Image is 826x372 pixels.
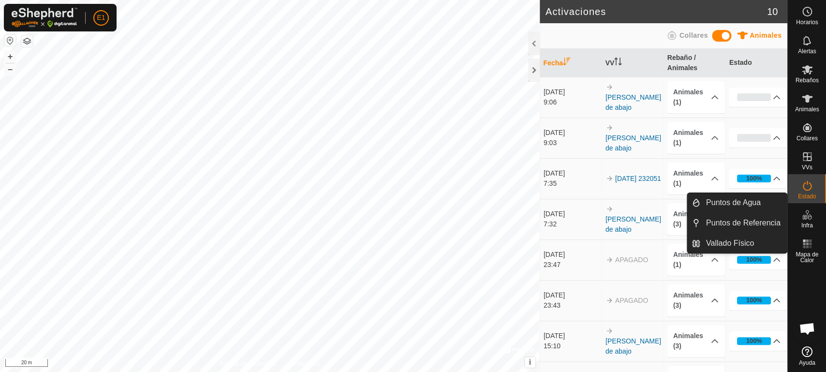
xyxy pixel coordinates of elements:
[725,49,787,77] th: Estado
[746,336,762,345] div: 100%
[801,164,812,170] span: VVs
[525,357,535,368] button: i
[795,106,819,112] span: Animales
[667,244,725,276] p-accordion-header: Animales (1)
[796,135,817,141] span: Collares
[605,93,661,111] a: [PERSON_NAME] de abajo
[746,296,762,305] div: 100%
[615,297,648,304] span: APAGADO
[605,327,613,335] img: arrow
[737,134,771,142] div: 0%
[605,134,661,152] a: [PERSON_NAME] de abajo
[605,297,613,304] img: arrow
[795,77,818,83] span: Rebaños
[667,122,725,154] p-accordion-header: Animales (1)
[737,297,771,304] div: 100%
[687,213,787,233] li: Puntos de Referencia
[544,168,601,179] div: [DATE]
[563,59,571,67] p-sorticon: Activar para ordenar
[4,35,16,46] button: Restablecer Mapa
[788,342,826,370] a: Ayuda
[667,325,725,357] p-accordion-header: Animales (3)
[4,63,16,75] button: –
[605,175,613,182] img: arrow
[729,128,787,148] p-accordion-header: 0%
[544,300,601,311] div: 23:43
[12,8,77,28] img: Logo Gallagher
[605,83,613,91] img: arrow
[544,128,601,138] div: [DATE]
[605,124,613,132] img: arrow
[729,88,787,107] p-accordion-header: 0%
[4,51,16,62] button: +
[529,358,531,366] span: i
[614,59,622,67] p-sorticon: Activar para ordenar
[700,193,787,212] a: Puntos de Agua
[729,331,787,351] p-accordion-header: 100%
[746,174,762,183] div: 100%
[798,48,816,54] span: Alertas
[546,6,767,17] h2: Activaciones
[544,97,601,107] div: 9:06
[667,284,725,316] p-accordion-header: Animales (3)
[729,291,787,310] p-accordion-header: 100%
[602,49,664,77] th: VV
[544,209,601,219] div: [DATE]
[664,49,725,77] th: Rebaño / Animales
[767,4,778,19] span: 10
[796,19,818,25] span: Horarios
[706,197,761,208] span: Puntos de Agua
[21,35,33,47] button: Capas del Mapa
[793,314,822,343] div: Chat abierto
[750,31,782,39] span: Animales
[687,234,787,253] li: Vallado Físico
[544,290,601,300] div: [DATE]
[544,260,601,270] div: 23:47
[605,337,661,355] a: [PERSON_NAME] de abajo
[605,215,661,233] a: [PERSON_NAME] de abajo
[220,359,275,368] a: Política de Privacidad
[667,163,725,194] p-accordion-header: Animales (1)
[729,169,787,188] p-accordion-header: 100%
[544,331,601,341] div: [DATE]
[540,49,602,77] th: Fecha
[737,175,771,182] div: 100%
[605,256,613,264] img: arrow
[706,238,754,249] span: Vallado Físico
[287,359,320,368] a: Contáctenos
[737,337,771,345] div: 100%
[615,175,661,182] a: [DATE] 232051
[667,203,725,235] p-accordion-header: Animales (3)
[700,213,787,233] a: Puntos de Referencia
[605,205,613,213] img: arrow
[667,81,725,113] p-accordion-header: Animales (1)
[544,179,601,189] div: 7:35
[544,138,601,148] div: 9:03
[706,217,781,229] span: Puntos de Referencia
[679,31,708,39] span: Collares
[687,193,787,212] li: Puntos de Agua
[544,87,601,97] div: [DATE]
[615,256,648,264] span: APAGADO
[737,93,771,101] div: 0%
[799,360,815,366] span: Ayuda
[97,13,105,23] span: E1
[544,219,601,229] div: 7:32
[544,250,601,260] div: [DATE]
[544,341,601,351] div: 15:10
[700,234,787,253] a: Vallado Físico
